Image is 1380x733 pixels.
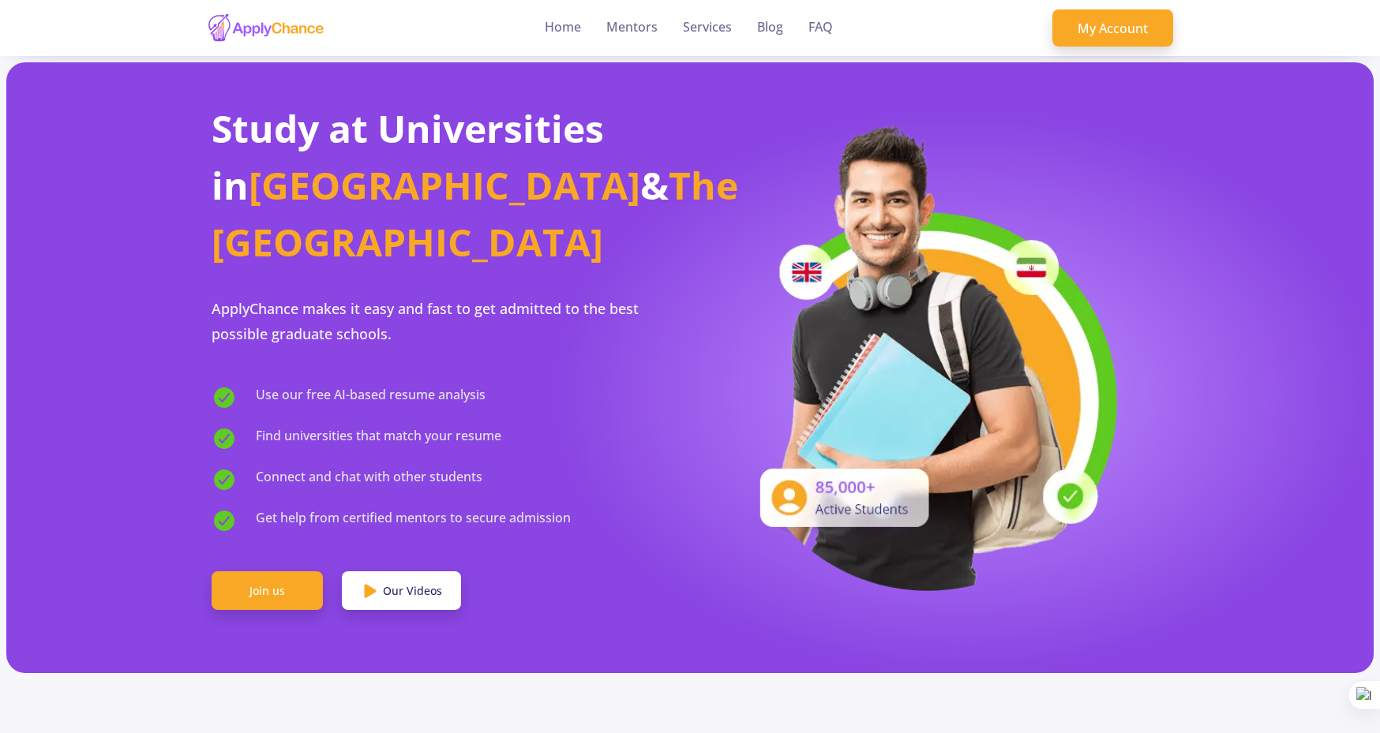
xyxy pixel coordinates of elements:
span: Use our free AI-based resume analysis [256,385,486,410]
span: Find universities that match your resume [256,426,501,451]
span: [GEOGRAPHIC_DATA] [249,159,640,211]
img: applychance logo [207,13,325,43]
a: Join us [212,571,323,611]
span: Our Videos [383,582,442,599]
img: applicant [736,120,1123,591]
span: Get help from certified mentors to secure admission [256,508,571,533]
span: Study at Universities in [212,103,604,211]
span: ApplyChance makes it easy and fast to get admitted to the best possible graduate schools. [212,299,639,343]
a: Our Videos [342,571,461,611]
a: My Account [1052,9,1173,47]
span: & [640,159,669,211]
span: Connect and chat with other students [256,467,482,492]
